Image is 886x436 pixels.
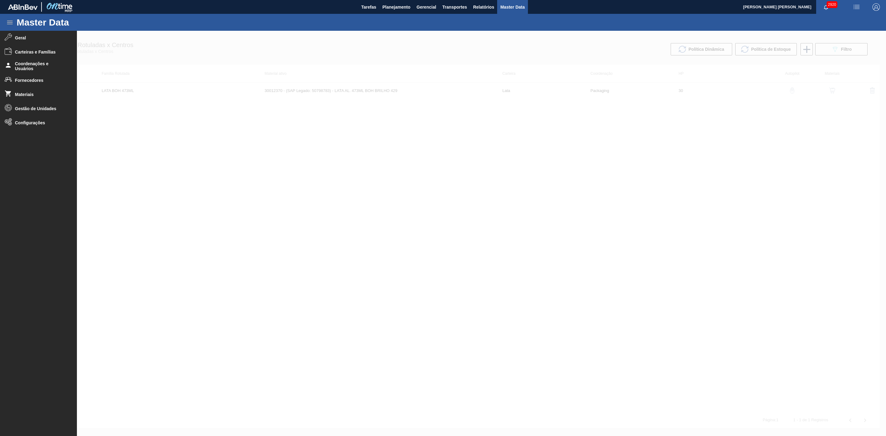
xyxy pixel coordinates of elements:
[827,1,837,8] span: 2920
[15,35,66,40] span: Geral
[15,92,66,97] span: Materiais
[15,61,66,71] span: Coordenações e Usuários
[8,4,38,10] img: TNhmsLtSVTkK8tSr43FrP2fwEKptu5GPRR3wAAAABJRU5ErkJggg==
[872,3,880,11] img: Logout
[361,3,376,11] span: Tarefas
[15,50,66,54] span: Carteiras e Famílias
[15,106,66,111] span: Gestão de Unidades
[417,3,436,11] span: Gerencial
[15,78,66,83] span: Fornecedores
[853,3,860,11] img: userActions
[442,3,467,11] span: Transportes
[15,120,66,125] span: Configurações
[500,3,525,11] span: Master Data
[473,3,494,11] span: Relatórios
[382,3,410,11] span: Planejamento
[17,19,126,26] h1: Master Data
[816,3,836,11] button: Notificações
